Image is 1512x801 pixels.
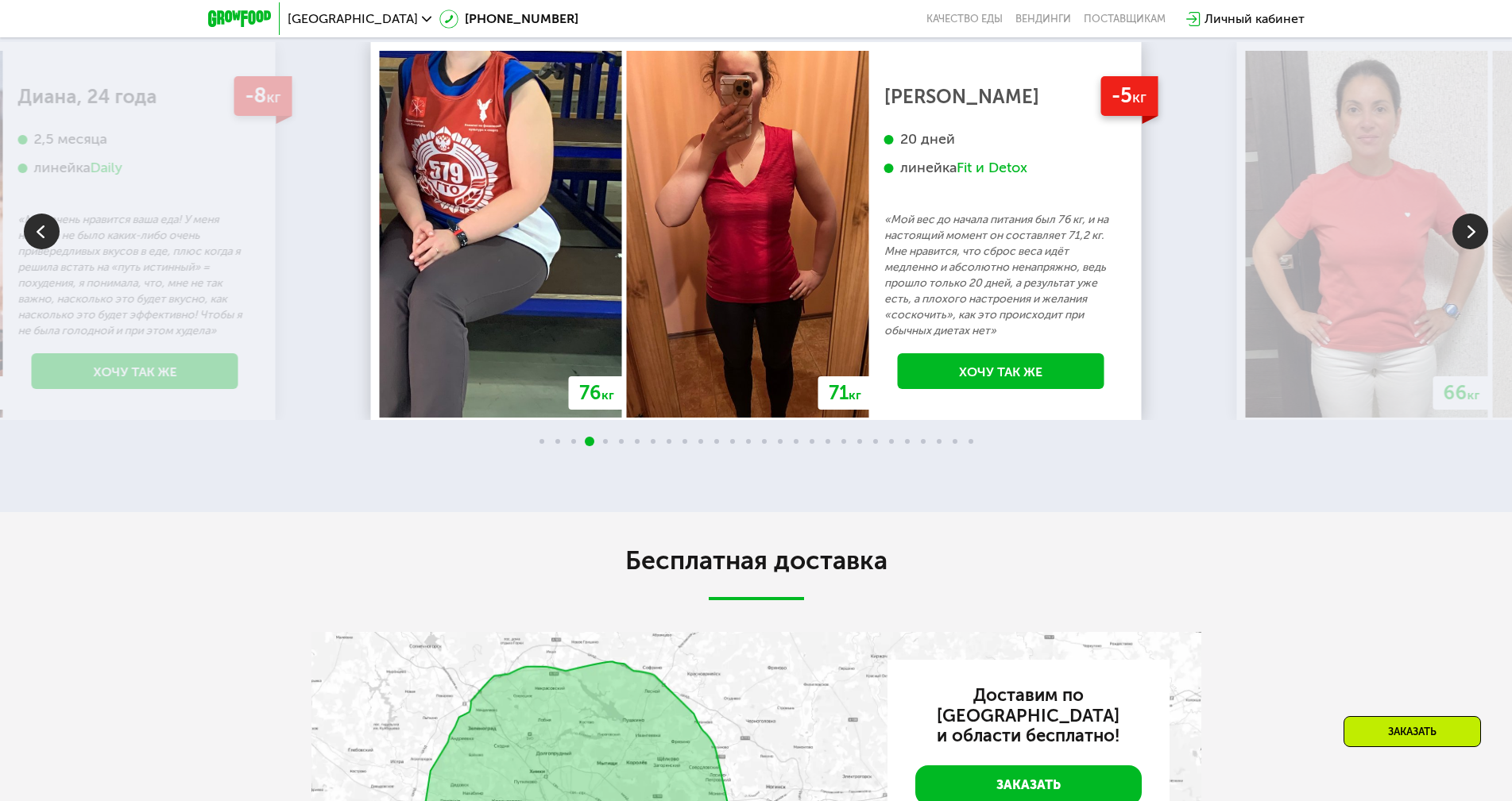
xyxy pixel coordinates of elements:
div: Диана, 24 года [18,89,252,105]
a: [PHONE_NUMBER] [439,10,578,29]
span: кг [1132,88,1147,106]
h2: Бесплатная доставка [311,545,1201,576]
span: кг [266,88,280,106]
img: Slide right [1452,214,1488,249]
div: 66 [1433,376,1491,410]
p: «Мне очень нравится ваша еда! У меня никогда не было каких-либо очень привередливых вкусов в еде,... [18,212,252,339]
a: Хочу так же [32,353,238,389]
a: Вендинги [1015,13,1071,25]
span: кг [1468,387,1480,402]
div: 76 [569,376,625,410]
span: кг [601,387,614,402]
p: «Мой вес до начала питания был 76 кг, и на настоящий момент он составляет 71,2 кг. Мне нравится, ... [884,212,1118,339]
div: -5 [1100,76,1158,117]
div: Заказать [1344,716,1481,747]
div: 71 [818,376,872,410]
div: Личный кабинет [1205,10,1305,29]
a: Качество еды [926,13,1003,25]
div: -8 [234,76,292,117]
img: Slide left [24,214,60,249]
div: Daily [91,159,123,177]
div: Fit и Detox [957,159,1027,177]
div: [PERSON_NAME] [884,89,1118,105]
h3: Доставим по [GEOGRAPHIC_DATA] и области бесплатно! [915,685,1142,747]
a: Хочу так же [898,353,1104,389]
div: поставщикам [1084,13,1166,25]
span: [GEOGRAPHIC_DATA] [288,13,418,25]
div: 20 дней [884,130,1118,148]
div: линейка [18,159,252,177]
div: 2,5 месяца [18,130,252,148]
div: линейка [884,159,1118,177]
span: кг [849,387,861,402]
